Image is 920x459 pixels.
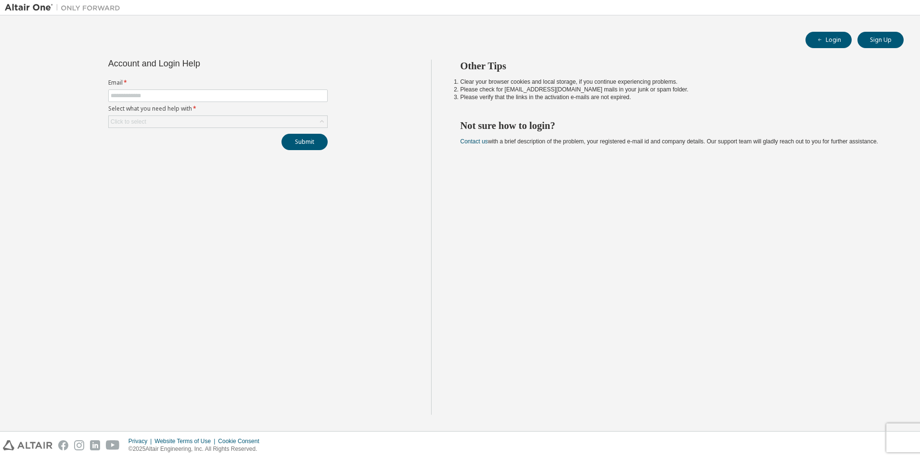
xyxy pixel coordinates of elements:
div: Click to select [109,116,327,127]
button: Sign Up [857,32,904,48]
img: youtube.svg [106,440,120,450]
img: Altair One [5,3,125,13]
li: Please verify that the links in the activation e-mails are not expired. [460,93,887,101]
div: Privacy [128,437,154,445]
label: Select what you need help with [108,105,328,113]
div: Cookie Consent [218,437,265,445]
button: Submit [281,134,328,150]
h2: Not sure how to login? [460,119,887,132]
li: Please check for [EMAIL_ADDRESS][DOMAIN_NAME] mails in your junk or spam folder. [460,86,887,93]
div: Account and Login Help [108,60,284,67]
img: instagram.svg [74,440,84,450]
p: © 2025 Altair Engineering, Inc. All Rights Reserved. [128,445,265,453]
span: with a brief description of the problem, your registered e-mail id and company details. Our suppo... [460,138,878,145]
img: facebook.svg [58,440,68,450]
div: Website Terms of Use [154,437,218,445]
li: Clear your browser cookies and local storage, if you continue experiencing problems. [460,78,887,86]
a: Contact us [460,138,488,145]
img: altair_logo.svg [3,440,52,450]
div: Click to select [111,118,146,126]
button: Login [805,32,852,48]
h2: Other Tips [460,60,887,72]
img: linkedin.svg [90,440,100,450]
label: Email [108,79,328,87]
